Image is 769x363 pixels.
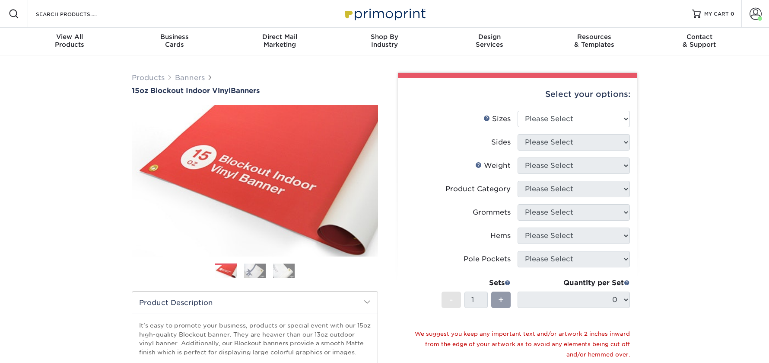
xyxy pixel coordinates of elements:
[473,207,511,218] div: Grommets
[415,331,630,358] small: We suggest you keep any important text and/or artwork 2 inches inward from the edge of your artwo...
[445,184,511,194] div: Product Category
[122,33,227,41] span: Business
[17,33,122,48] div: Products
[17,33,122,41] span: View All
[227,33,332,41] span: Direct Mail
[491,137,511,148] div: Sides
[227,33,332,48] div: Marketing
[132,96,378,266] img: 15oz Blockout Indoor Vinyl 01
[132,87,231,95] span: 15oz Blockout Indoor Vinyl
[227,28,332,55] a: Direct MailMarketing
[132,292,378,314] h2: Product Description
[542,33,647,41] span: Resources
[647,33,752,41] span: Contact
[647,28,752,55] a: Contact& Support
[483,114,511,124] div: Sizes
[273,263,295,278] img: Banners 03
[449,293,453,306] span: -
[35,9,119,19] input: SEARCH PRODUCTS.....
[341,4,428,23] img: Primoprint
[475,161,511,171] div: Weight
[332,33,437,41] span: Shop By
[518,278,630,288] div: Quantity per Set
[132,74,165,82] a: Products
[244,263,266,278] img: Banners 02
[542,33,647,48] div: & Templates
[498,293,504,306] span: +
[132,87,378,95] h1: Banners
[332,28,437,55] a: Shop ByIndustry
[122,33,227,48] div: Cards
[647,33,752,48] div: & Support
[490,231,511,241] div: Hems
[437,33,542,41] span: Design
[704,10,729,18] span: MY CART
[122,28,227,55] a: BusinessCards
[442,278,511,288] div: Sets
[405,78,630,111] div: Select your options:
[437,33,542,48] div: Services
[437,28,542,55] a: DesignServices
[175,74,205,82] a: Banners
[132,87,378,95] a: 15oz Blockout Indoor VinylBanners
[332,33,437,48] div: Industry
[464,254,511,264] div: Pole Pockets
[542,28,647,55] a: Resources& Templates
[215,264,237,279] img: Banners 01
[17,28,122,55] a: View AllProducts
[731,11,734,17] span: 0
